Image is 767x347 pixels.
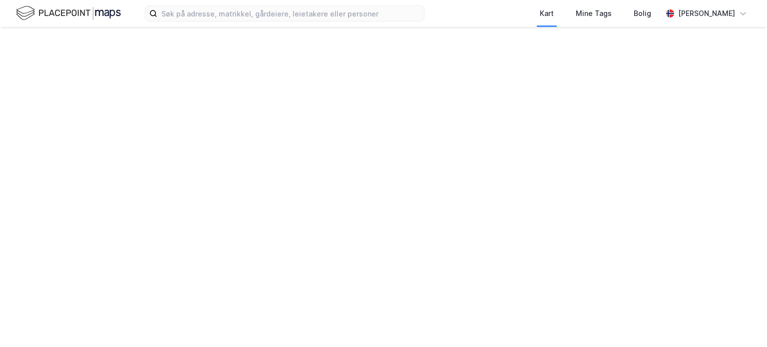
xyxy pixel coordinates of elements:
div: [PERSON_NAME] [678,7,735,19]
img: logo.f888ab2527a4732fd821a326f86c7f29.svg [16,4,121,22]
div: Bolig [634,7,651,19]
div: Kart [540,7,554,19]
div: Mine Tags [576,7,612,19]
input: Søk på adresse, matrikkel, gårdeiere, leietakere eller personer [157,6,424,21]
